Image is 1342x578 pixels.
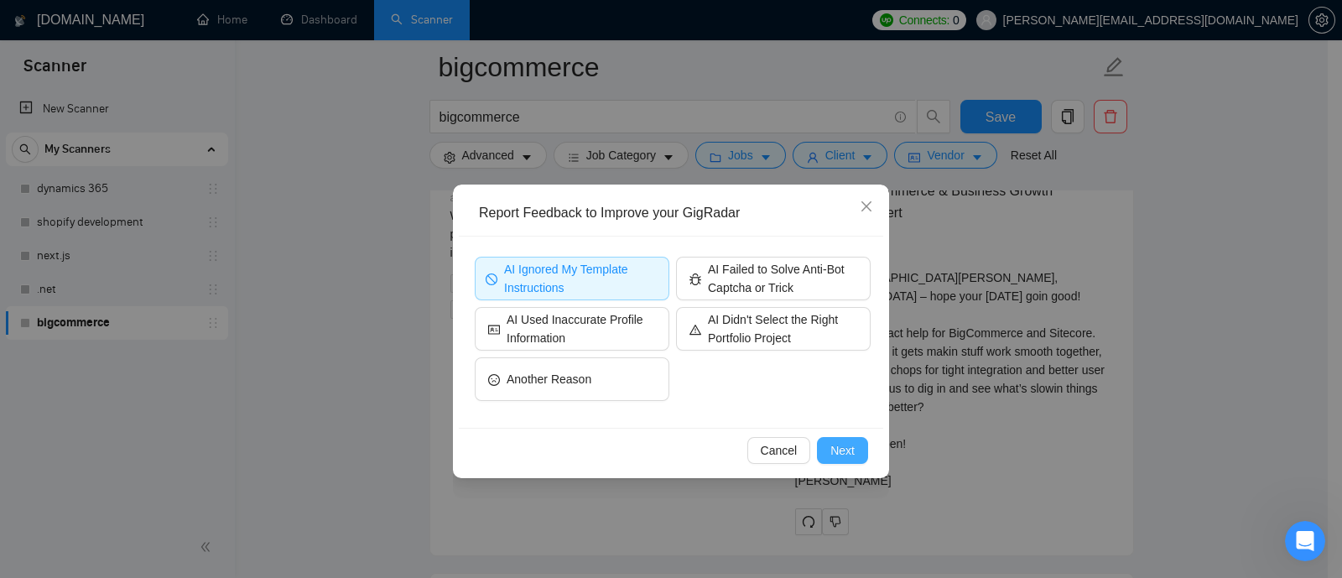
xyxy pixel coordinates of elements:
[488,372,500,385] span: frown
[479,204,875,222] div: Report Feedback to Improve your GigRadar
[844,185,889,230] button: Close
[1285,521,1325,561] iframe: Intercom live chat
[708,260,857,297] span: AI Failed to Solve Anti-Bot Captcha or Trick
[761,441,798,460] span: Cancel
[507,370,591,388] span: Another Reason
[860,200,873,213] span: close
[747,437,811,464] button: Cancel
[507,310,656,347] span: AI Used Inaccurate Profile Information
[676,257,871,300] button: bugAI Failed to Solve Anti-Bot Captcha or Trick
[689,272,701,284] span: bug
[475,307,669,351] button: idcardAI Used Inaccurate Profile Information
[689,322,701,335] span: warning
[475,357,669,401] button: frownAnother Reason
[504,260,658,297] span: AI Ignored My Template Instructions
[830,441,855,460] span: Next
[708,310,857,347] span: AI Didn't Select the Right Portfolio Project
[817,437,868,464] button: Next
[488,322,500,335] span: idcard
[486,272,497,284] span: stop
[475,257,669,300] button: stopAI Ignored My Template Instructions
[676,307,871,351] button: warningAI Didn't Select the Right Portfolio Project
